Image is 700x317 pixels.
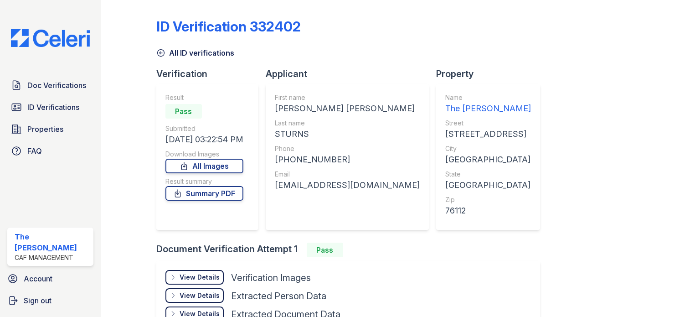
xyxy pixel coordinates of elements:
div: [EMAIL_ADDRESS][DOMAIN_NAME] [275,179,420,192]
img: CE_Logo_Blue-a8612792a0a2168367f1c8372b55b34899dd931a85d93a1a3d3e32e68fde9ad4.png [4,29,97,47]
div: [PHONE_NUMBER] [275,153,420,166]
span: Doc Verifications [27,80,86,91]
div: Phone [275,144,420,153]
a: Properties [7,120,93,138]
div: [GEOGRAPHIC_DATA] [445,153,531,166]
div: 76112 [445,204,531,217]
div: The [PERSON_NAME] [445,102,531,115]
a: FAQ [7,142,93,160]
div: Zip [445,195,531,204]
a: Doc Verifications [7,76,93,94]
div: Result summary [165,177,243,186]
span: Properties [27,124,63,135]
div: Applicant [266,68,436,80]
div: Extracted Person Data [231,290,326,302]
div: [DATE] 03:22:54 PM [165,133,243,146]
span: Account [24,273,52,284]
div: Name [445,93,531,102]
div: City [445,144,531,153]
div: Email [275,170,420,179]
div: Download Images [165,150,243,159]
div: [STREET_ADDRESS] [445,128,531,140]
div: ID Verification 332402 [156,18,301,35]
div: Street [445,119,531,128]
div: State [445,170,531,179]
div: Document Verification Attempt 1 [156,243,547,257]
div: Result [165,93,243,102]
a: Sign out [4,291,97,310]
div: STURNS [275,128,420,140]
a: ID Verifications [7,98,93,116]
div: Submitted [165,124,243,133]
div: Last name [275,119,420,128]
a: Name The [PERSON_NAME] [445,93,531,115]
a: All ID verifications [156,47,234,58]
div: Pass [307,243,343,257]
div: View Details [180,273,220,282]
span: ID Verifications [27,102,79,113]
a: Account [4,270,97,288]
div: View Details [180,291,220,300]
div: The [PERSON_NAME] [15,231,90,253]
div: [PERSON_NAME] [PERSON_NAME] [275,102,420,115]
div: Verification [156,68,266,80]
div: Pass [165,104,202,119]
a: All Images [165,159,243,173]
span: FAQ [27,146,42,156]
div: Verification Images [231,271,311,284]
div: First name [275,93,420,102]
div: Property [436,68,547,80]
div: CAF Management [15,253,90,262]
span: Sign out [24,295,51,306]
a: Summary PDF [165,186,243,201]
div: [GEOGRAPHIC_DATA] [445,179,531,192]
